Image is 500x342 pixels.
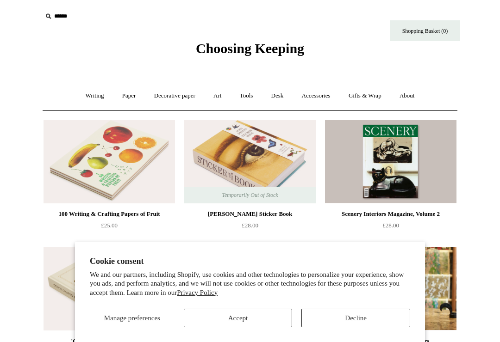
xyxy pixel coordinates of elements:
a: Tools [231,84,262,108]
a: Choosing Keeping [196,48,304,55]
a: Gifts & Wrap [340,84,390,108]
div: 100 Writing & Crafting Papers of Fruit [46,208,173,220]
img: John Derian Sticker Book [184,120,316,203]
a: Scenery Interiors Magazine, Volume 2 Scenery Interiors Magazine, Volume 2 [325,120,456,203]
img: 100 Writing & Crafting Papers of Fruit [44,120,175,203]
button: Manage preferences [90,309,175,327]
span: Manage preferences [104,314,160,322]
span: £25.00 [101,222,118,229]
p: We and our partners, including Shopify, use cookies and other technologies to personalize your ex... [90,270,410,298]
a: 'Colour Charts: A History' by Anne Varichon 'Colour Charts: A History' by Anne Varichon [44,247,175,330]
a: Accessories [294,84,339,108]
button: Accept [184,309,293,327]
a: [PERSON_NAME] Sticker Book £28.00 [184,208,316,246]
a: John Derian Sticker Book John Derian Sticker Book Temporarily Out of Stock [184,120,316,203]
a: Desk [263,84,292,108]
a: Scenery Interiors Magazine, Volume 2 £28.00 [325,208,456,246]
a: Writing [77,84,112,108]
a: Shopping Basket (0) [390,20,460,41]
span: £28.00 [242,222,258,229]
a: About [391,84,423,108]
div: Scenery Interiors Magazine, Volume 2 [327,208,454,220]
img: 'Colour Charts: A History' by Anne Varichon [44,247,175,330]
a: Paper [114,84,144,108]
img: Scenery Interiors Magazine, Volume 2 [325,120,456,203]
div: [PERSON_NAME] Sticker Book [187,208,313,220]
a: 100 Writing & Crafting Papers of Fruit 100 Writing & Crafting Papers of Fruit [44,120,175,203]
a: 100 Writing & Crafting Papers of Fruit £25.00 [44,208,175,246]
span: £28.00 [382,222,399,229]
h2: Cookie consent [90,256,410,266]
span: Choosing Keeping [196,41,304,56]
a: Art [205,84,230,108]
a: Decorative paper [146,84,204,108]
span: Temporarily Out of Stock [212,187,287,203]
button: Decline [301,309,410,327]
a: Privacy Policy [177,289,218,296]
